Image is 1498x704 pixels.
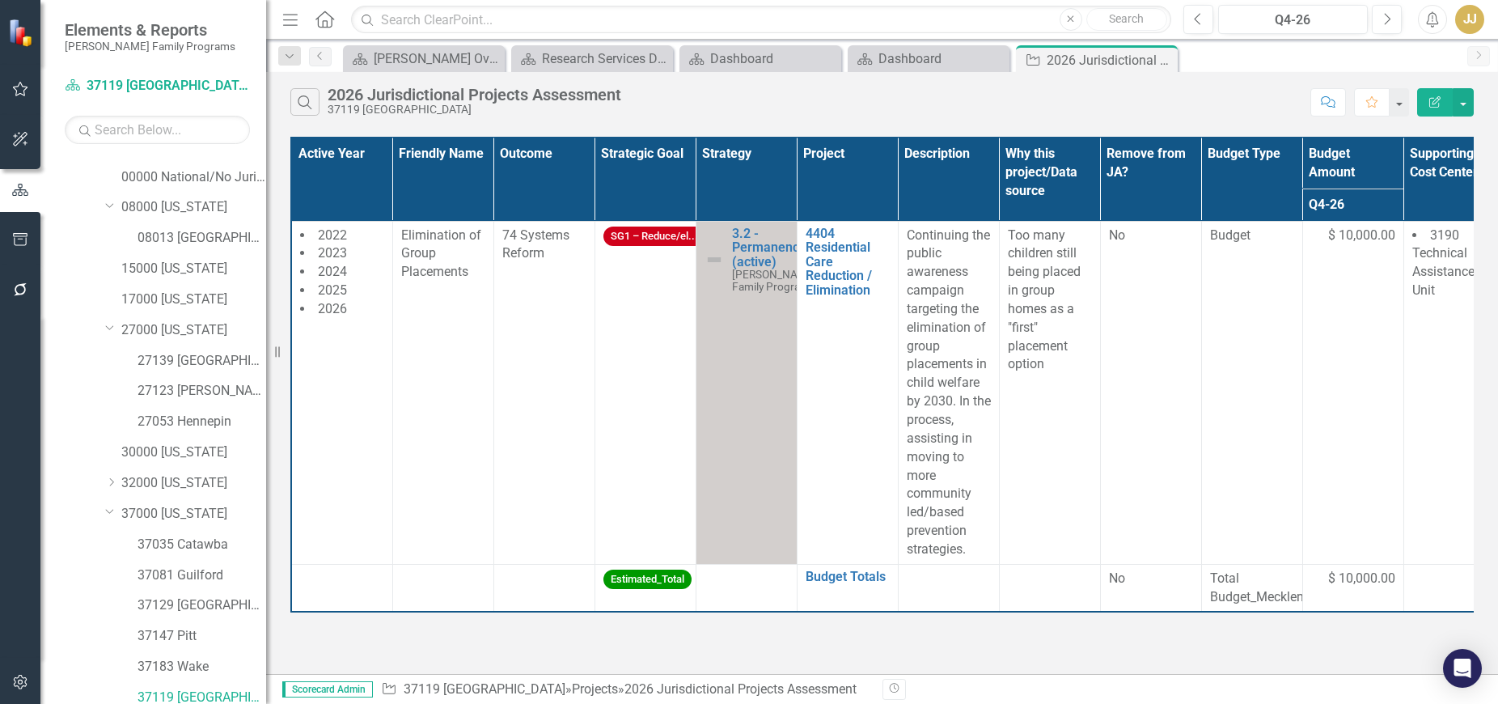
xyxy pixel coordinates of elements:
td: Double-Click to Edit [392,221,493,564]
img: ClearPoint Strategy [7,17,37,47]
a: [PERSON_NAME] Overview [347,49,501,69]
span: Elimination of Group Placements [401,227,481,280]
span: Continuing the public awareness campaign targeting the elimination of group placements in child w... [907,227,991,557]
span: SG1 – Reduce/el...ion [603,227,719,247]
span: 2024 [318,264,347,279]
a: 27123 [PERSON_NAME] [138,382,266,401]
td: Double-Click to Edit [999,221,1100,564]
span: Estimated_Total [603,570,692,590]
a: 37081 Guilford [138,566,266,585]
a: Dashboard [852,49,1005,69]
a: 17000 [US_STATE] [121,291,266,309]
span: 74 Systems Reform [502,227,569,261]
span: 3190 Technical Assistance Unit [1412,227,1475,299]
a: Budget Totals [806,570,890,584]
td: Double-Click to Edit Right Click for Context Menu [797,221,898,564]
span: Search [1109,12,1144,25]
span: Elements & Reports [65,20,235,40]
td: Double-Click to Edit [1100,564,1201,612]
a: 37119 [GEOGRAPHIC_DATA] [65,77,250,95]
a: 37183 Wake [138,658,266,676]
td: Double-Click to Edit [493,564,595,612]
div: [PERSON_NAME] Overview [374,49,501,69]
td: Double-Click to Edit [291,564,392,612]
a: Research Services Dashboard [515,49,669,69]
span: $ 10,000.00 [1328,227,1395,245]
a: 27000 [US_STATE] [121,321,266,340]
a: 27053 Hennepin [138,413,266,431]
span: 2026 [318,301,347,316]
td: Double-Click to Edit [493,221,595,564]
a: 15000 [US_STATE] [121,260,266,278]
a: 27139 [GEOGRAPHIC_DATA] [138,352,266,371]
div: 2026 Jurisdictional Projects Assessment [328,86,621,104]
a: Dashboard [683,49,837,69]
div: Dashboard [878,49,1005,69]
td: Double-Click to Edit [999,564,1100,612]
a: 30000 [US_STATE] [121,443,266,462]
td: Double-Click to Edit [595,564,696,612]
td: Double-Click to Edit [898,221,999,564]
a: 37119 [GEOGRAPHIC_DATA] [404,681,565,697]
td: Double-Click to Edit [898,564,999,612]
input: Search Below... [65,116,250,144]
td: Double-Click to Edit [1100,221,1201,564]
span: 2025 [318,282,347,298]
td: Double-Click to Edit [291,221,392,564]
a: 37129 [GEOGRAPHIC_DATA] [138,596,266,615]
span: No [1109,227,1125,243]
td: Double-Click to Edit [1201,221,1302,564]
td: Double-Click to Edit [1302,221,1403,564]
button: Q4-26 [1218,5,1368,34]
a: 37000 [US_STATE] [121,505,266,524]
span: Total Budget_Mecklenburg [1210,570,1294,607]
td: Double-Click to Edit Right Click for Context Menu [696,221,797,564]
p: Too many children still being placed in group homes as a "first" placement option [1008,227,1092,375]
div: Dashboard [710,49,837,69]
div: 37119 [GEOGRAPHIC_DATA] [328,104,621,116]
span: 2023 [318,245,347,261]
div: 2026 Jurisdictional Projects Assessment [1047,50,1174,70]
span: [PERSON_NAME] Family Programs [732,268,817,293]
span: No [1109,570,1125,586]
input: Search ClearPoint... [351,6,1171,34]
span: $ 10,000.00 [1328,570,1395,588]
a: Projects [572,681,618,697]
div: Open Intercom Messenger [1443,649,1482,688]
a: 08013 [GEOGRAPHIC_DATA] [138,229,266,248]
a: 00000 National/No Jurisdiction (SC1) [121,168,266,187]
span: Budget [1210,227,1294,245]
a: 37035 Catawba [138,536,266,554]
a: 37147 Pitt [138,627,266,646]
div: 2026 Jurisdictional Projects Assessment [624,681,857,697]
a: 3.2 - Permanency (active) [732,227,817,269]
small: [PERSON_NAME] Family Programs [65,40,235,53]
button: JJ [1455,5,1484,34]
div: Q4-26 [1224,11,1362,30]
img: Not Defined [705,250,724,269]
a: 32000 [US_STATE] [121,474,266,493]
td: Double-Click to Edit Right Click for Context Menu [797,564,898,612]
button: Search [1086,8,1167,31]
td: Double-Click to Edit [392,564,493,612]
a: 08000 [US_STATE] [121,198,266,217]
a: 4404 Residential Care Reduction / Elimination [806,227,890,298]
span: Scorecard Admin [282,681,373,698]
div: » » [381,681,870,699]
td: Double-Click to Edit [595,221,696,564]
div: Research Services Dashboard [542,49,669,69]
span: 2022 [318,227,347,243]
